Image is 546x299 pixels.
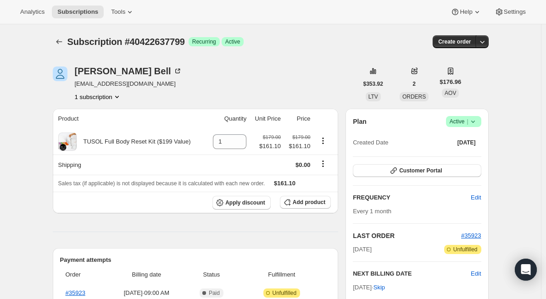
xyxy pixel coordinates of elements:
[108,288,185,298] span: [DATE] · 09:00 AM
[358,78,389,90] button: $353.92
[53,109,207,129] th: Product
[60,265,106,285] th: Order
[212,196,271,210] button: Apply discount
[206,109,249,129] th: Quantity
[467,118,468,125] span: |
[353,231,461,240] h2: LAST ORDER
[225,38,240,45] span: Active
[67,37,185,47] span: Subscription #40422637799
[402,94,426,100] span: ORDERS
[438,38,471,45] span: Create order
[353,208,391,215] span: Every 1 month
[373,283,385,292] span: Skip
[353,117,367,126] h2: Plan
[209,289,220,297] span: Paid
[263,134,281,140] small: $179.00
[363,80,383,88] span: $353.92
[452,136,481,149] button: [DATE]
[461,231,481,240] button: #35923
[471,193,481,202] span: Edit
[316,136,330,146] button: Product actions
[353,245,372,254] span: [DATE]
[368,280,390,295] button: Skip
[249,109,284,129] th: Unit Price
[284,109,313,129] th: Price
[58,133,77,151] img: product img
[60,255,331,265] h2: Payment attempts
[471,269,481,278] button: Edit
[440,78,461,87] span: $176.96
[52,6,104,18] button: Subscriptions
[353,164,481,177] button: Customer Portal
[504,8,526,16] span: Settings
[225,199,265,206] span: Apply discount
[20,8,45,16] span: Analytics
[259,142,281,151] span: $161.10
[108,270,185,279] span: Billing date
[295,161,311,168] span: $0.00
[273,289,297,297] span: Unfulfilled
[292,134,310,140] small: $179.00
[111,8,125,16] span: Tools
[353,269,471,278] h2: NEXT BILLING DATE
[353,193,471,202] h2: FREQUENCY
[465,190,486,205] button: Edit
[407,78,421,90] button: 2
[453,246,478,253] span: Unfulfilled
[53,66,67,81] span: Scott Bell
[75,92,122,101] button: Product actions
[53,155,207,175] th: Shipping
[445,90,456,96] span: AOV
[353,284,385,291] span: [DATE] ·
[450,117,478,126] span: Active
[57,8,98,16] span: Subscriptions
[353,138,388,147] span: Created Date
[293,199,325,206] span: Add product
[75,66,182,76] div: [PERSON_NAME] Bell
[75,79,182,89] span: [EMAIL_ADDRESS][DOMAIN_NAME]
[77,137,191,146] div: TUSOL Full Body Reset Kit ($199 Value)
[316,159,330,169] button: Shipping actions
[238,270,326,279] span: Fulfillment
[489,6,531,18] button: Settings
[445,6,487,18] button: Help
[58,180,265,187] span: Sales tax (if applicable) is not displayed because it is calculated with each new order.
[66,289,85,296] a: #35923
[190,270,232,279] span: Status
[461,232,481,239] a: #35923
[460,8,472,16] span: Help
[15,6,50,18] button: Analytics
[368,94,378,100] span: LTV
[457,139,476,146] span: [DATE]
[280,196,331,209] button: Add product
[192,38,216,45] span: Recurring
[412,80,416,88] span: 2
[515,259,537,281] div: Open Intercom Messenger
[106,6,140,18] button: Tools
[399,167,442,174] span: Customer Portal
[286,142,311,151] span: $161.10
[53,35,66,48] button: Subscriptions
[274,180,295,187] span: $161.10
[433,35,476,48] button: Create order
